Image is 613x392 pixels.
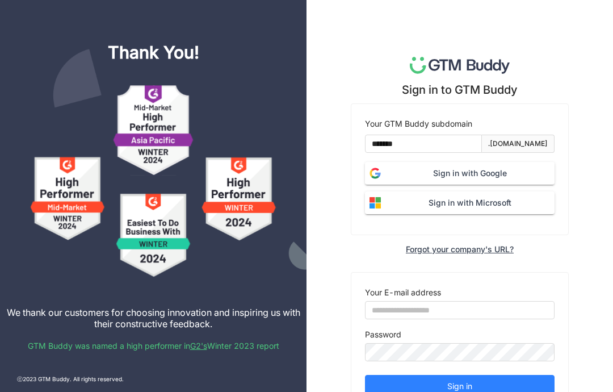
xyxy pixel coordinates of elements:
div: .[DOMAIN_NAME] [488,139,548,149]
span: Sign in with Microsoft [385,197,555,209]
div: Sign in to GTM Buddy [402,83,518,97]
button: Sign in with Microsoft [365,191,555,214]
label: Password [365,328,401,341]
div: Forgot your company's URL? [406,244,514,254]
button: Sign in with Google [365,162,555,185]
img: login-google.svg [365,163,385,184]
div: Your GTM Buddy subdomain [365,118,555,130]
label: Your E-mail address [365,286,441,299]
a: G2's [190,341,207,351]
img: login-microsoft.svg [365,193,385,213]
span: Sign in with Google [385,167,555,180]
img: logo [410,57,510,74]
